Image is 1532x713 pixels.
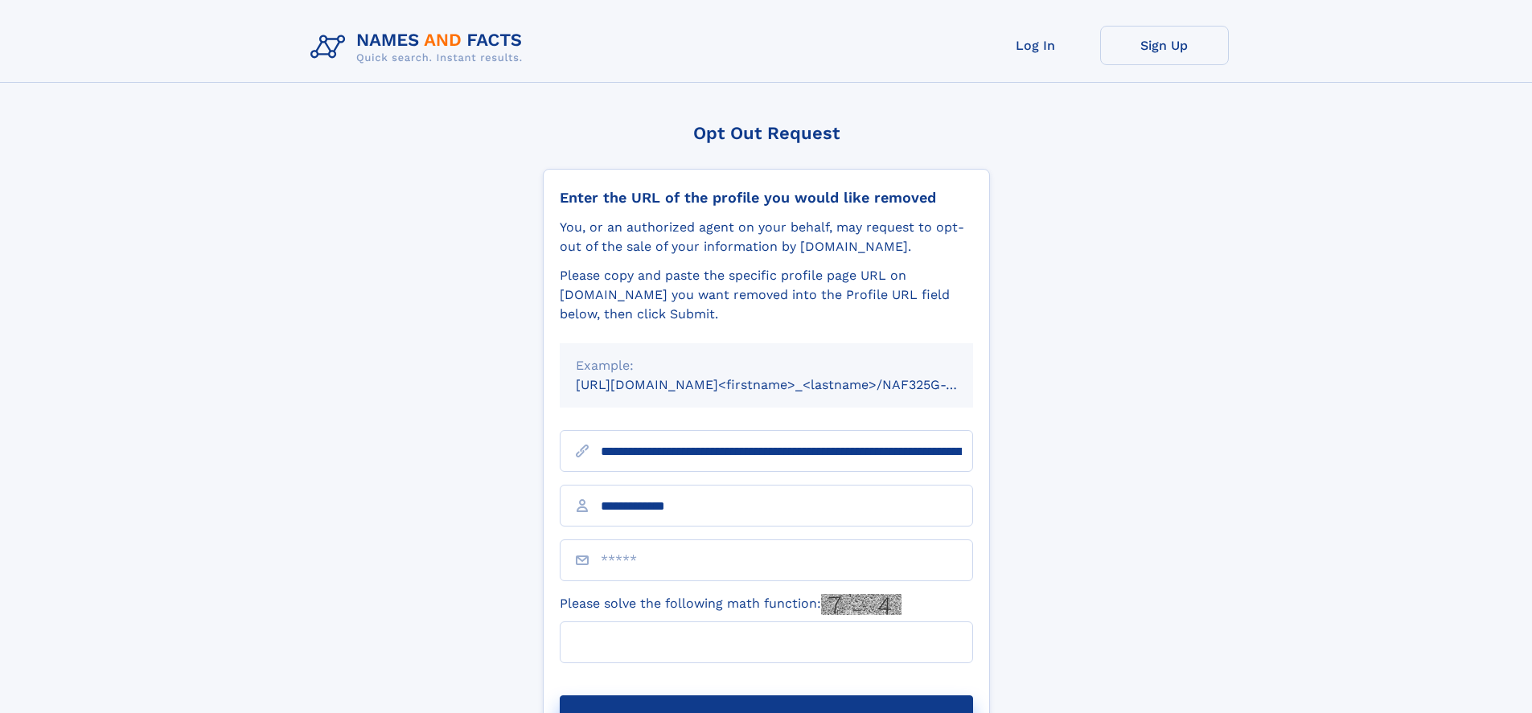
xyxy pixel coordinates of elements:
a: Log In [971,26,1100,65]
img: Logo Names and Facts [304,26,536,69]
div: You, or an authorized agent on your behalf, may request to opt-out of the sale of your informatio... [560,218,973,256]
small: [URL][DOMAIN_NAME]<firstname>_<lastname>/NAF325G-xxxxxxxx [576,377,1004,392]
div: Example: [576,356,957,375]
a: Sign Up [1100,26,1229,65]
div: Enter the URL of the profile you would like removed [560,189,973,207]
label: Please solve the following math function: [560,594,902,615]
div: Opt Out Request [543,123,990,143]
div: Please copy and paste the specific profile page URL on [DOMAIN_NAME] you want removed into the Pr... [560,266,973,324]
